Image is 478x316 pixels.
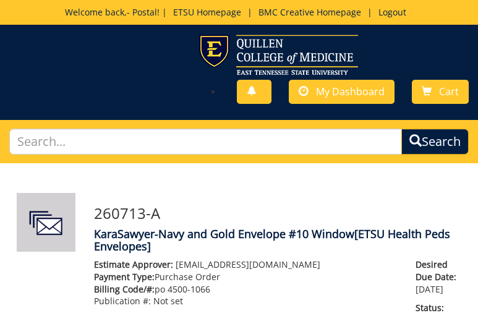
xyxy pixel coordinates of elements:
[17,193,75,252] img: Product featured image
[94,271,398,283] p: Purchase Order
[439,85,459,98] span: Cart
[412,80,469,104] a: Cart
[289,80,395,104] a: My Dashboard
[94,295,151,307] span: Publication #:
[94,258,173,270] span: Estimate Approver:
[252,6,367,18] a: BMC Creative Homepage
[94,283,398,296] p: po 4500-1066
[94,271,155,283] span: Payment Type:
[401,129,469,155] button: Search
[416,302,461,314] span: Status:
[94,283,155,295] span: Billing Code/#:
[416,258,461,296] p: [DATE]
[127,6,157,18] a: - Postal
[416,258,461,283] span: Desired Due Date:
[94,226,450,254] span: [ETSU Health Peds Envelopes]
[167,6,247,18] a: ETSU Homepage
[94,205,462,221] h3: 260713-A
[316,85,385,98] span: My Dashboard
[372,6,412,18] a: Logout
[94,228,462,253] h4: KaraSawyer-Navy and Gold Envelope #10 Window
[153,295,183,307] span: Not set
[199,35,358,75] img: ETSU logo
[94,258,398,271] p: [EMAIL_ADDRESS][DOMAIN_NAME]
[49,6,429,19] p: Welcome back, ! | | |
[9,129,402,155] input: Search...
